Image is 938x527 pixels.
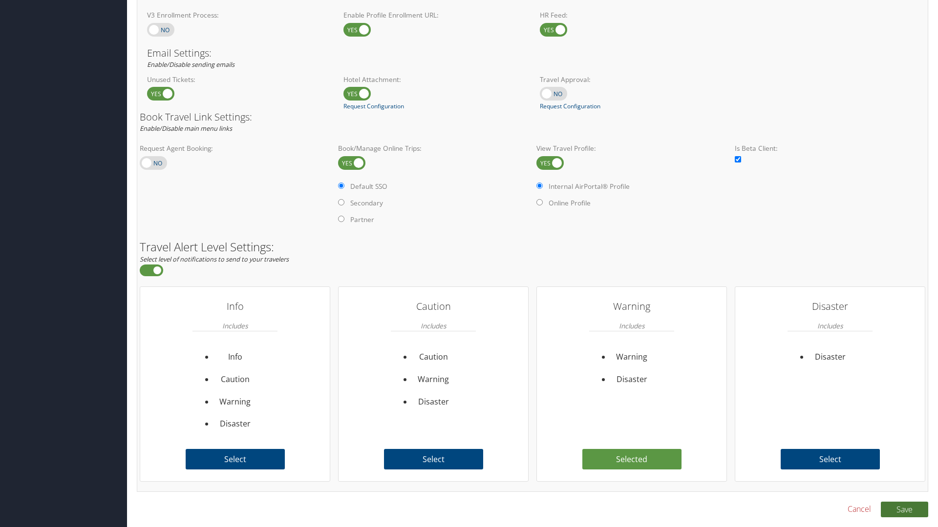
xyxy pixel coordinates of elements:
[350,198,383,208] label: Secondary
[589,297,674,316] h3: Warning
[140,112,925,122] h3: Book Travel Link Settings:
[536,143,727,153] label: View Travel Profile:
[788,297,873,316] h3: Disaster
[214,346,256,368] li: Info
[147,10,329,20] label: V3 Enrollment Process:
[222,316,248,335] em: Includes
[147,48,918,58] h3: Email Settings:
[540,10,722,20] label: HR Feed:
[147,60,234,69] em: Enable/Disable sending emails
[848,503,871,515] a: Cancel
[421,316,446,335] em: Includes
[140,143,330,153] label: Request Agent Booking:
[147,75,329,84] label: Unused Tickets:
[343,102,404,111] a: Request Configuration
[781,449,880,469] label: Select
[619,316,644,335] em: Includes
[343,75,525,84] label: Hotel Attachment:
[186,449,285,469] label: Select
[412,346,455,368] li: Caution
[817,316,843,335] em: Includes
[140,124,232,133] em: Enable/Disable main menu links
[549,182,630,191] label: Internal AirPortal® Profile
[412,391,455,413] li: Disaster
[611,346,653,368] li: Warning
[214,368,256,391] li: Caution
[214,391,256,413] li: Warning
[350,215,374,224] label: Partner
[343,10,525,20] label: Enable Profile Enrollment URL:
[338,143,529,153] label: Book/Manage Online Trips:
[412,368,455,391] li: Warning
[582,449,682,469] label: Selected
[214,413,256,435] li: Disaster
[540,102,600,111] a: Request Configuration
[140,255,289,263] em: Select level of notifications to send to your travelers
[881,502,928,517] button: Save
[735,143,925,153] label: Is Beta Client:
[809,346,852,368] li: Disaster
[549,198,591,208] label: Online Profile
[611,368,653,391] li: Disaster
[140,241,925,253] h2: Travel Alert Level Settings:
[391,297,476,316] h3: Caution
[540,75,722,84] label: Travel Approval:
[350,182,387,191] label: Default SSO
[384,449,483,469] label: Select
[192,297,277,316] h3: Info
